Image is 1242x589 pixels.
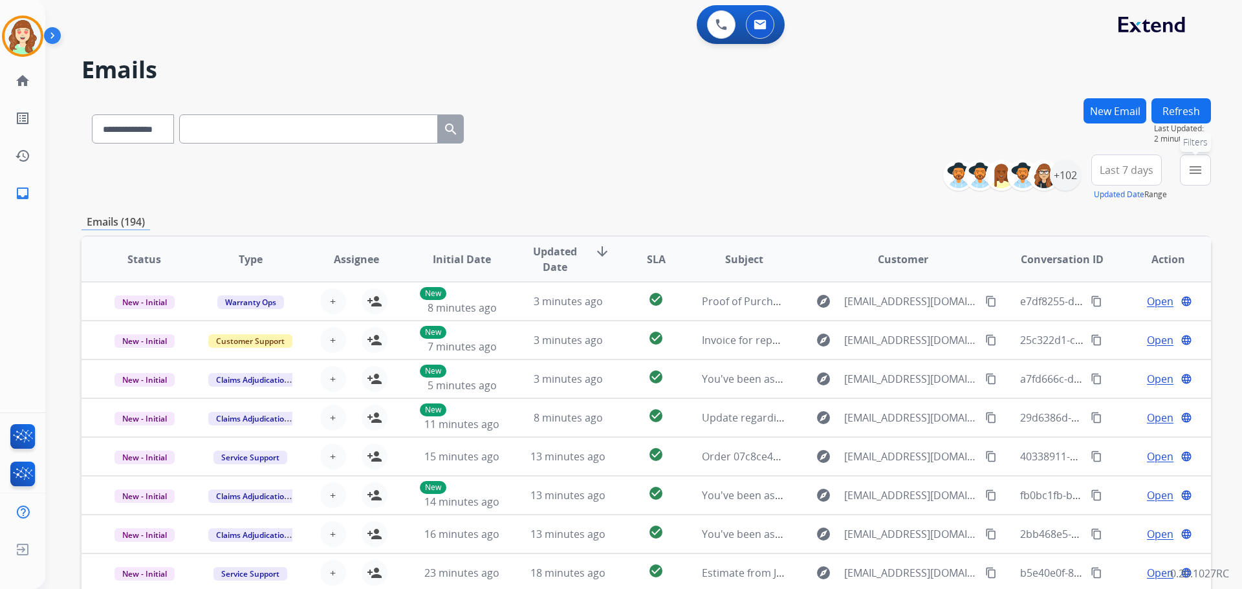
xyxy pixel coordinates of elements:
mat-icon: check_circle [648,292,664,307]
span: 8 minutes ago [428,301,497,315]
mat-icon: menu [1188,162,1203,178]
mat-icon: language [1181,451,1192,462]
mat-icon: explore [816,449,831,464]
span: 2bb468e5-83f4-4662-b05c-9bebc211aeff [1020,527,1214,541]
mat-icon: person_add [367,565,382,581]
span: Updated Date [526,244,585,275]
span: + [330,449,336,464]
span: Proof of Purchase [702,294,790,308]
span: 13 minutes ago [530,488,605,502]
mat-icon: person_add [367,410,382,425]
span: New - Initial [114,334,175,348]
span: Open [1147,565,1173,581]
span: [EMAIL_ADDRESS][DOMAIN_NAME] [844,565,977,581]
mat-icon: explore [816,371,831,387]
span: Subject [725,252,763,267]
span: [EMAIL_ADDRESS][DOMAIN_NAME] [844,332,977,348]
span: New - Initial [114,567,175,581]
span: New - Initial [114,373,175,387]
span: + [330,526,336,542]
mat-icon: content_copy [1091,528,1102,540]
span: 13 minutes ago [530,527,605,541]
mat-icon: history [15,148,30,164]
span: 16 minutes ago [424,527,499,541]
span: 25c322d1-cc13-428a-8154-03747986face [1020,333,1215,347]
p: New [420,403,446,416]
p: New [420,326,446,339]
span: 8 minutes ago [534,411,603,425]
span: [EMAIL_ADDRESS][DOMAIN_NAME] [844,487,977,503]
mat-icon: inbox [15,186,30,201]
mat-icon: content_copy [1091,334,1102,346]
mat-icon: content_copy [985,412,997,423]
span: You've been assigned a new service order: 2199aa25-db88-4582-8918-65aeb57aba99 [702,488,1113,502]
span: 3 minutes ago [534,333,603,347]
span: + [330,487,336,503]
span: 18 minutes ago [530,566,605,580]
span: Warranty Ops [217,295,284,309]
mat-icon: language [1181,334,1192,346]
span: 23 minutes ago [424,566,499,580]
div: +102 [1050,160,1081,191]
span: New - Initial [114,451,175,464]
mat-icon: language [1181,412,1192,423]
button: Last 7 days [1091,155,1162,186]
button: + [320,560,346,586]
mat-icon: content_copy [985,451,997,462]
span: Open [1147,449,1173,464]
mat-icon: content_copy [1091,451,1102,462]
span: a7fd666c-d144-461d-bd9a-b05fb261f481 [1020,372,1215,386]
mat-icon: explore [816,332,831,348]
mat-icon: check_circle [648,408,664,423]
p: New [420,481,446,494]
mat-icon: person_add [367,332,382,348]
span: New - Initial [114,412,175,425]
span: Open [1147,526,1173,542]
span: You've been assigned a new service order: fa028bd8-3c14-41a8-bb63-d94201a89806 [702,527,1110,541]
mat-icon: content_copy [1091,489,1102,501]
mat-icon: language [1181,373,1192,385]
span: 13 minutes ago [530,449,605,464]
span: [EMAIL_ADDRESS][DOMAIN_NAME] [844,294,977,309]
span: Customer [878,252,928,267]
mat-icon: content_copy [1091,373,1102,385]
span: [EMAIL_ADDRESS][DOMAIN_NAME] [844,371,977,387]
mat-icon: person_add [367,487,382,503]
button: + [320,366,346,392]
mat-icon: list_alt [15,111,30,126]
span: New - Initial [114,489,175,503]
span: Open [1147,487,1173,503]
span: + [330,410,336,425]
span: Open [1147,410,1173,425]
span: + [330,371,336,387]
mat-icon: arrow_downward [594,244,610,259]
button: + [320,521,346,547]
span: 2 minutes ago [1154,134,1211,144]
span: 11 minutes ago [424,417,499,431]
span: Assignee [334,252,379,267]
mat-icon: content_copy [985,489,997,501]
mat-icon: language [1181,489,1192,501]
span: Open [1147,371,1173,387]
span: Claims Adjudication [208,412,297,425]
mat-icon: content_copy [985,295,997,307]
mat-icon: content_copy [985,373,997,385]
span: e7df8255-d629-495d-93b7-8e57c40907dc [1020,294,1219,308]
mat-icon: check_circle [648,524,664,540]
mat-icon: person_add [367,449,382,464]
span: SLA [647,252,666,267]
span: 3 minutes ago [534,294,603,308]
button: + [320,327,346,353]
p: 0.20.1027RC [1170,566,1229,581]
span: Order 07c8ce42-7b9c-4c7d-ba05-1bd1deadf5e5 [702,449,932,464]
span: Type [239,252,263,267]
mat-icon: explore [816,565,831,581]
span: Range [1094,189,1167,200]
span: [EMAIL_ADDRESS][DOMAIN_NAME] [844,410,977,425]
button: + [320,288,346,314]
th: Action [1105,237,1211,282]
mat-icon: content_copy [1091,567,1102,579]
mat-icon: person_add [367,526,382,542]
mat-icon: language [1181,295,1192,307]
span: Estimate from Jewel-Craft, Estimate for EXTEND Job # 5713091019 Customer: DORJSUREN OTGON [702,566,1173,580]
